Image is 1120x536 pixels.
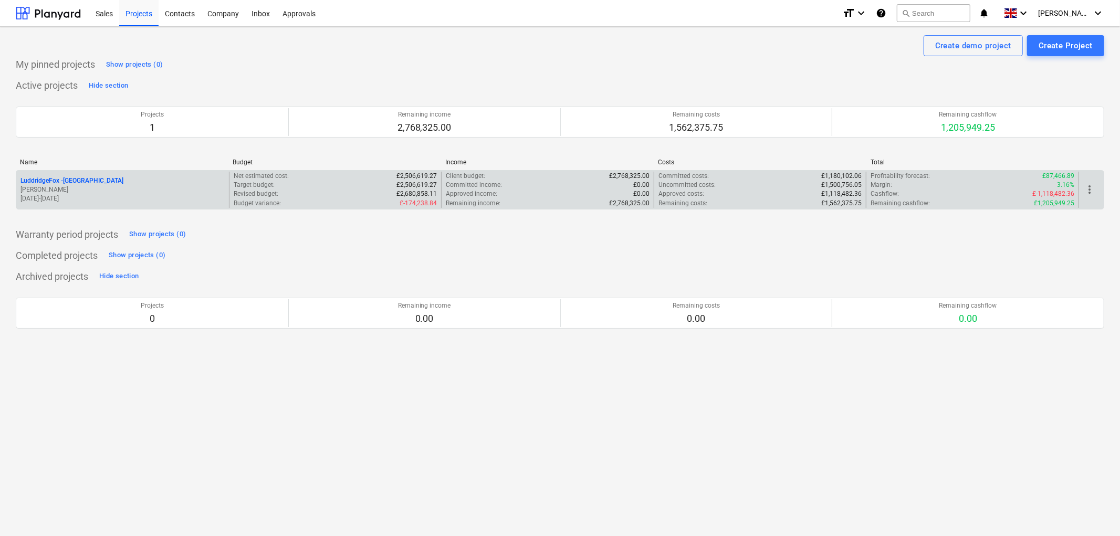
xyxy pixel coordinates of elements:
button: Hide section [97,268,141,285]
p: 0 [141,312,164,325]
p: Warranty period projects [16,228,118,241]
p: Completed projects [16,249,98,262]
p: LuddridgeFox - [GEOGRAPHIC_DATA] [20,176,123,185]
p: Remaining income [398,301,451,310]
p: Remaining costs : [658,199,707,208]
div: Hide section [89,80,128,92]
div: Create Project [1039,39,1093,52]
div: Show projects (0) [109,249,165,261]
p: Committed income : [446,181,502,190]
p: £2,506,619.27 [396,181,437,190]
button: Search [897,4,970,22]
i: keyboard_arrow_down [855,7,867,19]
p: 1 [141,121,164,134]
p: Committed costs : [658,172,709,181]
button: Show projects (0) [103,56,165,73]
div: Show projects (0) [129,228,186,240]
p: £1,500,756.05 [821,181,862,190]
p: Remaining cashflow [939,301,997,310]
div: Name [20,159,224,166]
p: £1,180,102.06 [821,172,862,181]
i: format_size [842,7,855,19]
p: £2,768,325.00 [609,199,650,208]
p: Uncommitted costs : [658,181,716,190]
button: Create demo project [924,35,1023,56]
p: Remaining income [397,110,452,119]
div: Costs [658,159,862,166]
span: [PERSON_NAME] [1038,9,1091,17]
p: £1,205,949.25 [1034,199,1074,208]
p: 0.00 [673,312,720,325]
p: £-1,118,482.36 [1032,190,1074,198]
p: £2,680,858.11 [396,190,437,198]
p: Remaining costs [673,301,720,310]
span: search [902,9,910,17]
p: My pinned projects [16,58,95,71]
p: [PERSON_NAME] [20,185,225,194]
p: £1,562,375.75 [821,199,862,208]
p: £-174,238.84 [400,199,437,208]
p: £2,768,325.00 [609,172,650,181]
p: £87,466.89 [1042,172,1074,181]
p: Cashflow : [871,190,899,198]
p: Remaining costs [669,110,723,119]
p: 1,562,375.75 [669,121,723,134]
p: Remaining cashflow [939,110,997,119]
span: more_vert [1083,183,1096,196]
p: Archived projects [16,270,88,283]
p: Active projects [16,79,78,92]
p: £2,506,619.27 [396,172,437,181]
p: Projects [141,301,164,310]
div: Budget [233,159,437,166]
p: 3.16% [1057,181,1074,190]
div: Hide section [99,270,139,282]
div: Income [445,159,650,166]
p: Margin : [871,181,892,190]
i: keyboard_arrow_down [1092,7,1104,19]
button: Hide section [86,77,131,94]
p: £0.00 [633,190,650,198]
button: Create Project [1027,35,1104,56]
p: Remaining income : [446,199,500,208]
p: Target budget : [234,181,275,190]
p: £1,118,482.36 [821,190,862,198]
p: 0.00 [398,312,451,325]
div: Show projects (0) [106,59,163,71]
p: £0.00 [633,181,650,190]
div: Total [871,159,1075,166]
iframe: Chat Widget [1067,486,1120,536]
p: Client budget : [446,172,485,181]
p: 2,768,325.00 [397,121,452,134]
p: Approved costs : [658,190,704,198]
button: Show projects (0) [106,247,168,264]
p: 0.00 [939,312,997,325]
div: LuddridgeFox -[GEOGRAPHIC_DATA][PERSON_NAME][DATE]-[DATE] [20,176,225,203]
i: Knowledge base [876,7,886,19]
p: [DATE] - [DATE] [20,194,225,203]
p: Projects [141,110,164,119]
p: 1,205,949.25 [939,121,997,134]
div: Create demo project [935,39,1011,52]
p: Revised budget : [234,190,278,198]
p: Remaining cashflow : [871,199,930,208]
p: Approved income : [446,190,497,198]
button: Show projects (0) [127,226,189,243]
i: notifications [979,7,989,19]
p: Budget variance : [234,199,281,208]
i: keyboard_arrow_down [1017,7,1030,19]
p: Net estimated cost : [234,172,289,181]
p: Profitability forecast : [871,172,930,181]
